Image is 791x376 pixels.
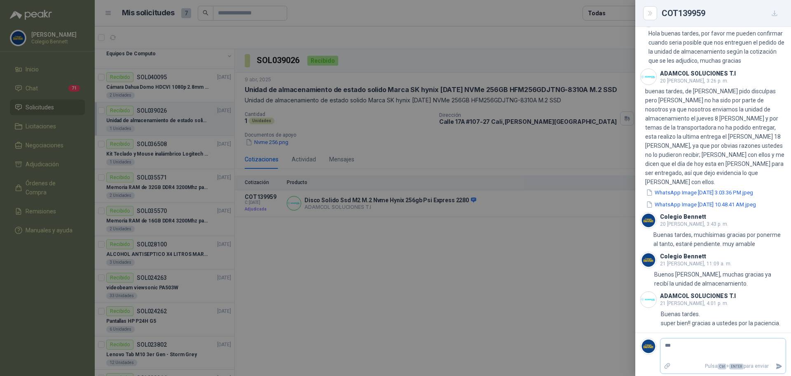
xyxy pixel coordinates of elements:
img: Company Logo [641,252,656,268]
img: Company Logo [641,69,656,85]
label: Adjuntar archivos [660,359,674,374]
img: Company Logo [641,292,656,307]
span: 21 [PERSON_NAME], 4:01 p. m. [660,300,728,306]
span: Ctrl [718,364,726,369]
span: 21 [PERSON_NAME], 11:09 a. m. [660,261,732,267]
img: Company Logo [641,338,656,354]
p: Buenas tardes. super bien!! gracias a ustedes por la paciencia. [661,310,780,328]
p: Buenas tardes, muchísimas gracias por ponerme al tanto, estaré pendiente. muy amable [653,230,786,248]
button: Enviar [772,359,786,374]
span: ENTER [729,364,744,369]
p: buenas tardes, de [PERSON_NAME] pido disculpas pero [PERSON_NAME] no ha sido por parte de nosotro... [645,87,786,187]
span: 20 [PERSON_NAME], 3:43 p. m. [660,221,728,227]
p: Pulsa + para enviar [674,359,772,374]
button: Close [645,8,655,18]
button: WhatsApp Image [DATE] 3.03.36 PM.jpeg [645,188,754,197]
button: WhatsApp Image [DATE] 10.48.41 AM.jpeg [645,200,757,209]
p: Buenos [PERSON_NAME], muchas gracias ya recibí la unidad de almacenamiento. [654,270,786,288]
h3: ADAMCOL SOLUCIONES T.I [660,71,736,76]
h3: Colegio Bennett [660,215,706,219]
img: Company Logo [641,213,656,228]
div: COT139959 [662,7,781,20]
h3: Colegio Bennett [660,254,706,259]
h3: ADAMCOL SOLUCIONES T.I [660,294,736,298]
p: Hola buenas tardes, por favor me pueden confirmar cuando seria posible que nos entreguen el pedid... [648,29,786,65]
span: 20 [PERSON_NAME], 3:26 p. m. [660,78,728,84]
